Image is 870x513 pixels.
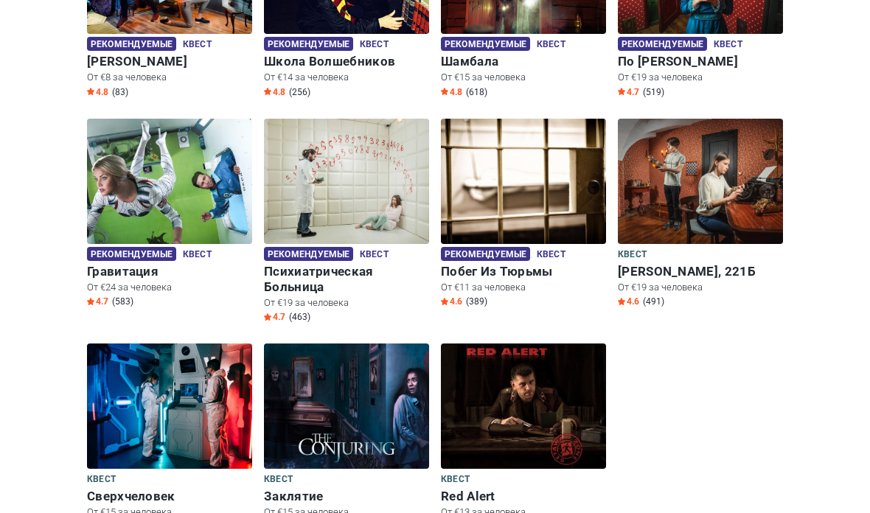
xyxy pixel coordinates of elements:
span: 4.7 [618,86,639,98]
span: Рекомендуемые [87,37,176,51]
span: Рекомендуемые [441,37,530,51]
p: От €19 за человека [264,296,429,310]
h6: [PERSON_NAME] [87,54,252,69]
img: Star [441,88,448,95]
span: 4.8 [441,86,462,98]
p: От €24 за человека [87,281,252,294]
h6: Шамбала [441,54,606,69]
span: 4.8 [264,86,285,98]
span: (83) [112,86,128,98]
img: Star [264,88,271,95]
span: 4.6 [618,296,639,307]
span: Рекомендуемые [618,37,707,51]
span: Квест [264,472,293,488]
span: Квест [87,472,116,488]
img: Заклятие [264,343,429,469]
img: Сверхчеловек [87,343,252,469]
img: Star [618,88,625,95]
span: 4.7 [264,311,285,323]
img: Бейкер-Стрит, 221Б [618,119,783,244]
h6: По [PERSON_NAME] [618,54,783,69]
img: Психиатрическая Больница [264,119,429,244]
img: Star [87,88,94,95]
h6: Заклятие [264,489,429,504]
p: От €15 за человека [441,71,606,84]
span: Квест [441,472,470,488]
img: Star [618,298,625,305]
span: (491) [643,296,664,307]
span: (583) [112,296,133,307]
h6: Сверхчеловек [87,489,252,504]
p: От €11 за человека [441,281,606,294]
span: 4.7 [87,296,108,307]
img: Red Alert [441,343,606,469]
span: Рекомендуемые [87,247,176,261]
h6: [PERSON_NAME], 221Б [618,264,783,279]
a: Бейкер-Стрит, 221Б Квест [PERSON_NAME], 221Б От €19 за человека Star4.6 (491) [618,119,783,311]
span: Квест [618,247,647,263]
h6: Red Alert [441,489,606,504]
span: Рекомендуемые [441,247,530,261]
span: Квест [183,247,212,263]
span: (389) [466,296,487,307]
span: Квест [360,37,389,53]
h6: Психиатрическая Больница [264,264,429,295]
p: От €19 за человека [618,281,783,294]
span: (463) [289,311,310,323]
p: От €19 за человека [618,71,783,84]
img: Star [87,298,94,305]
span: (256) [289,86,310,98]
span: Рекомендуемые [264,37,353,51]
span: 4.8 [87,86,108,98]
a: Психиатрическая Больница Рекомендуемые Квест Психиатрическая Больница От €19 за человека Star4.7 ... [264,119,429,327]
img: Побег Из Тюрьмы [441,119,606,244]
img: Гравитация [87,119,252,244]
a: Гравитация Рекомендуемые Квест Гравитация От €24 за человека Star4.7 (583) [87,119,252,311]
h6: Гравитация [87,264,252,279]
h6: Побег Из Тюрьмы [441,264,606,279]
img: Star [264,313,271,321]
p: От €8 за человека [87,71,252,84]
span: Квест [537,37,565,53]
span: Рекомендуемые [264,247,353,261]
a: Побег Из Тюрьмы Рекомендуемые Квест Побег Из Тюрьмы От €11 за человека Star4.6 (389) [441,119,606,311]
span: Квест [360,247,389,263]
span: (519) [643,86,664,98]
span: Квест [537,247,565,263]
p: От €14 за человека [264,71,429,84]
span: (618) [466,86,487,98]
h6: Школа Волшебников [264,54,429,69]
span: Квест [714,37,742,53]
img: Star [441,298,448,305]
span: 4.6 [441,296,462,307]
span: Квест [183,37,212,53]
